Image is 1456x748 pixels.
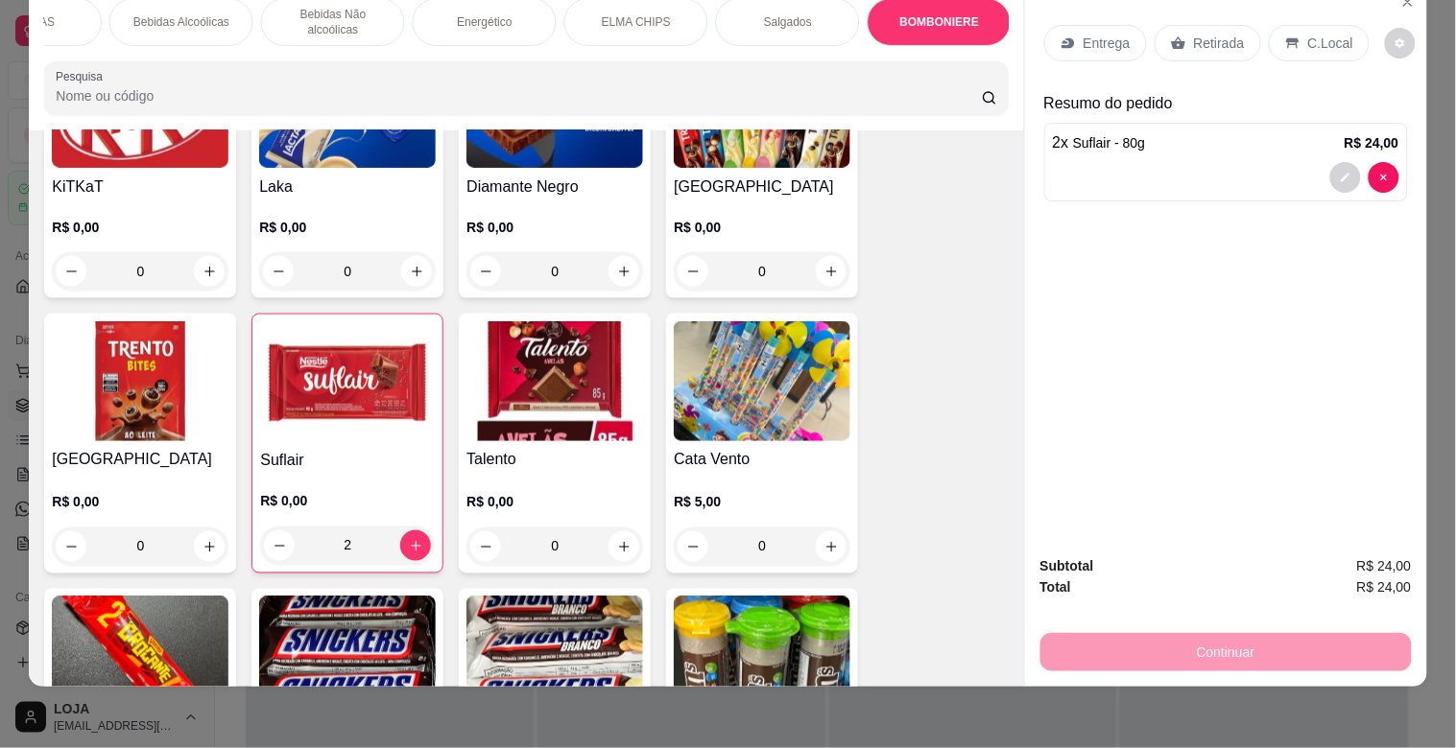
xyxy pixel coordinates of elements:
img: product-image [260,322,435,442]
p: Retirada [1194,34,1245,53]
p: BOMBONIERE [900,14,980,30]
button: decrease-product-quantity [678,531,708,562]
p: R$ 0,00 [52,218,228,237]
h4: Cata Vento [674,449,850,472]
p: Salgados [764,14,812,30]
p: R$ 5,00 [674,493,850,512]
img: product-image [52,596,228,716]
p: Bebidas Alcoólicas [133,14,229,30]
span: Suflair - 80g [1073,135,1145,151]
img: product-image [674,321,850,441]
button: decrease-product-quantity [1385,28,1416,58]
button: increase-product-quantity [816,531,847,562]
h4: [GEOGRAPHIC_DATA] [674,175,850,199]
img: product-image [259,596,436,716]
p: ELMA CHIPS [602,14,671,30]
h4: Diamante Negro [466,175,643,199]
button: decrease-product-quantity [1330,162,1361,193]
button: decrease-product-quantity [1369,162,1399,193]
label: Pesquisa [56,68,109,84]
span: R$ 24,00 [1357,555,1412,576]
input: Pesquisa [56,86,982,105]
p: R$ 0,00 [466,218,643,237]
p: Resumo do pedido [1044,92,1408,115]
img: product-image [674,596,850,716]
h4: Laka [259,175,436,199]
p: Bebidas Não alcoólicas [277,7,389,37]
h4: [GEOGRAPHIC_DATA] [52,449,228,472]
img: product-image [52,321,228,441]
strong: Subtotal [1040,558,1094,573]
p: R$ 0,00 [52,493,228,512]
p: R$ 24,00 [1345,133,1399,152]
p: R$ 0,00 [260,492,435,511]
p: R$ 0,00 [259,218,436,237]
img: product-image [466,596,643,716]
h4: Suflair [260,450,435,473]
h4: KiTKaT [52,175,228,199]
img: product-image [466,321,643,441]
p: 2 x [1053,131,1146,154]
p: R$ 0,00 [466,493,643,512]
strong: Total [1040,579,1071,595]
p: Entrega [1084,34,1131,53]
p: C.Local [1308,34,1353,53]
p: Energético [458,14,513,30]
h4: Talento [466,449,643,472]
span: R$ 24,00 [1357,576,1412,597]
p: R$ 0,00 [674,218,850,237]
